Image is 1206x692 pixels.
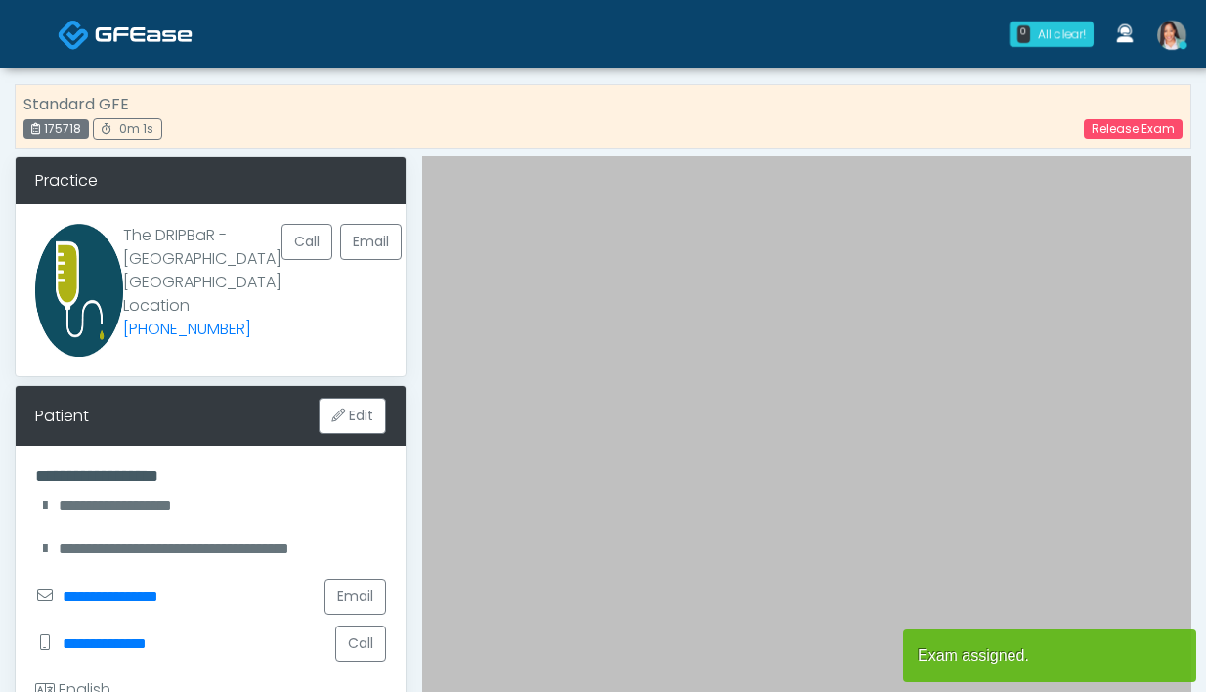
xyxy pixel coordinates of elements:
[1157,21,1186,50] img: Jennifer Ekeh
[1017,25,1030,43] div: 0
[324,579,386,615] a: Email
[35,224,123,357] img: Provider image
[335,626,386,662] button: Call
[319,398,386,434] button: Edit
[95,24,193,44] img: Docovia
[903,629,1196,682] article: Exam assigned.
[281,224,332,260] button: Call
[58,2,193,65] a: Docovia
[119,120,153,137] span: 0m 1s
[998,14,1105,55] a: 0 All clear!
[123,318,251,340] a: [PHONE_NUMBER]
[1038,25,1086,43] div: All clear!
[1084,119,1183,139] a: Release Exam
[340,224,402,260] a: Email
[58,19,90,51] img: Docovia
[23,119,89,139] div: 175718
[35,405,89,428] div: Patient
[123,224,281,341] p: The DRIPBaR - [GEOGRAPHIC_DATA] [GEOGRAPHIC_DATA] Location
[23,93,129,115] strong: Standard GFE
[16,157,406,204] div: Practice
